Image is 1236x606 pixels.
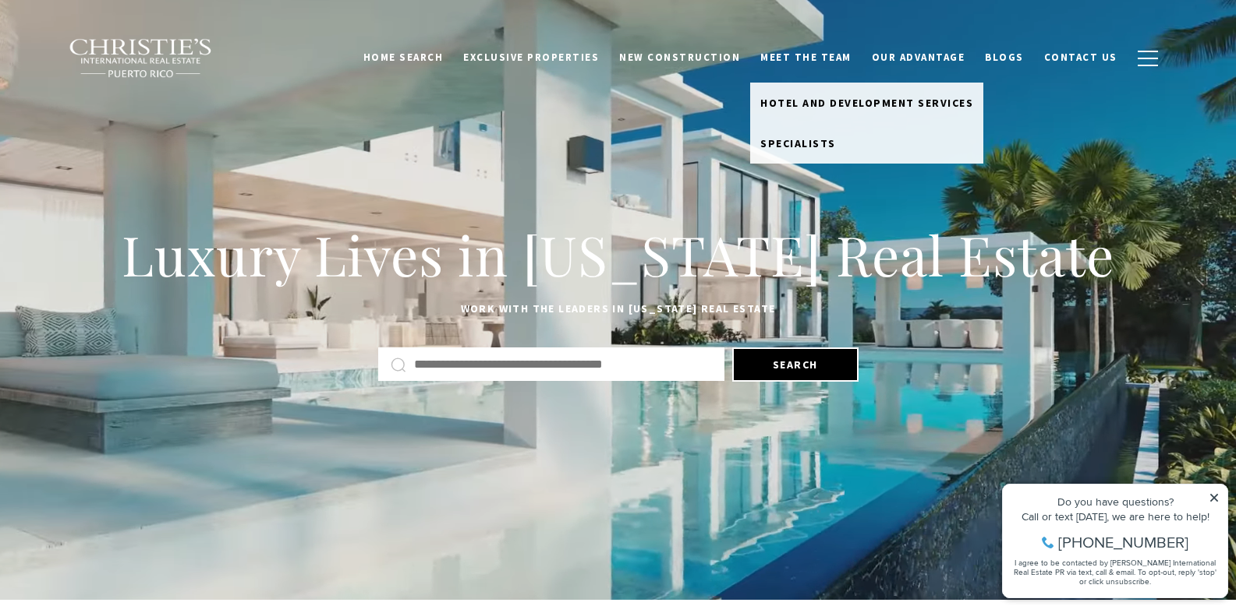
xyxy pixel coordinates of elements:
[19,96,222,125] span: I agree to be contacted by [PERSON_NAME] International Real Estate PR via text, call & email. To ...
[750,43,862,72] a: Meet the Team
[609,43,750,72] a: New Construction
[1128,36,1168,81] button: button
[985,51,1024,64] span: Blogs
[112,300,1125,319] p: Work with the leaders in [US_STATE] Real Estate
[16,50,225,61] div: Call or text [DATE], we are here to help!
[872,51,965,64] span: Our Advantage
[619,51,740,64] span: New Construction
[760,96,973,110] span: Hotel and Development Services
[750,123,983,164] a: Specialists
[64,73,194,89] span: [PHONE_NUMBER]
[760,136,836,150] span: Specialists
[16,35,225,46] div: Do you have questions?
[353,43,454,72] a: Home Search
[750,83,983,123] a: Hotel and Development Services
[414,354,712,375] input: Search by Address, City, or Neighborhood
[69,38,214,79] img: Christie's International Real Estate black text logo
[975,43,1034,72] a: Blogs
[732,347,859,382] button: Search
[1044,51,1117,64] span: Contact Us
[862,43,976,72] a: Our Advantage
[112,220,1125,289] h1: Luxury Lives in [US_STATE] Real Estate
[463,51,599,64] span: Exclusive Properties
[453,43,609,72] a: Exclusive Properties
